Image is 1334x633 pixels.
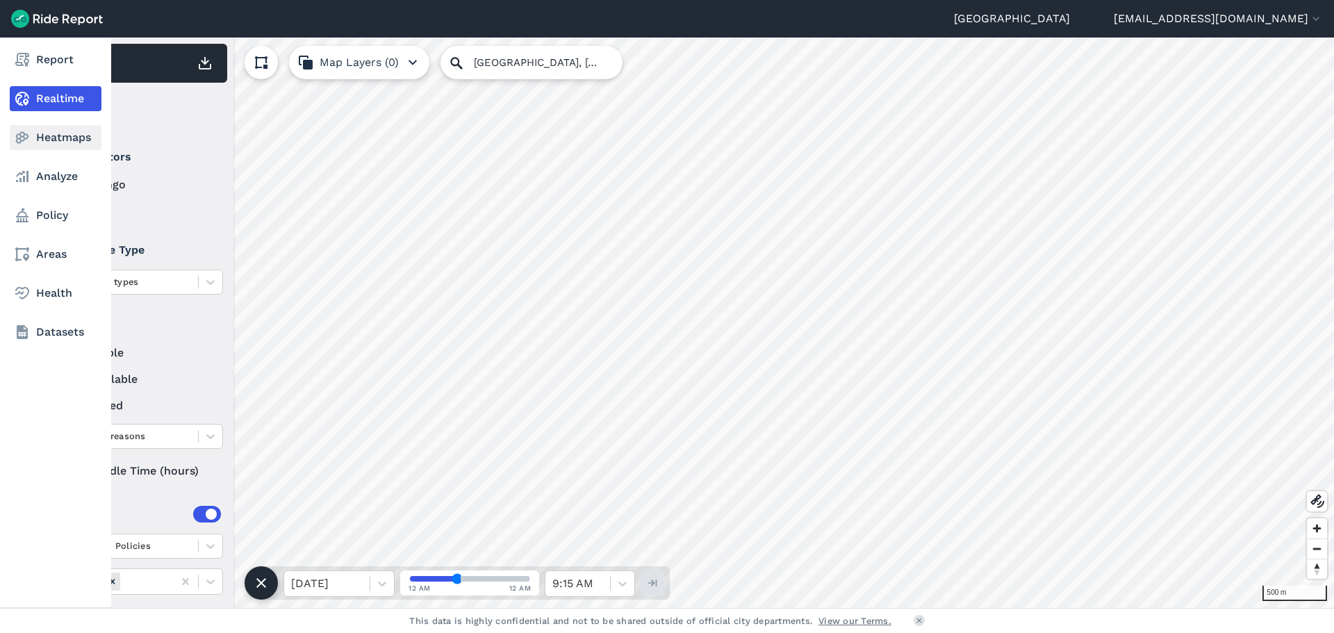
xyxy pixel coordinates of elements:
div: Filter [51,89,227,132]
label: Lime [56,203,223,220]
div: Idle Time (hours) [56,459,223,484]
summary: Vehicle Type [56,231,221,270]
label: Filter vehicles by areas [56,605,223,621]
label: unavailable [56,371,223,388]
a: Report [10,47,101,72]
a: Analyze [10,164,101,189]
a: [GEOGRAPHIC_DATA] [954,10,1070,27]
label: Flamingo [56,176,223,193]
a: View our Terms. [818,614,891,627]
div: 500 m [1262,586,1327,601]
summary: Areas [56,495,221,534]
img: Ride Report [11,10,103,28]
button: Reset bearing to north [1307,559,1327,579]
a: Policy [10,203,101,228]
label: available [56,345,223,361]
a: Realtime [10,86,101,111]
a: Health [10,281,101,306]
a: Heatmaps [10,125,101,150]
button: Zoom out [1307,539,1327,559]
div: Remove Areas (5) [105,573,120,590]
a: Areas [10,242,101,267]
span: 12 AM [409,583,431,593]
canvas: Map [44,38,1334,608]
summary: Status [56,306,221,345]
div: Areas [75,506,221,523]
input: Search Location or Vehicles [440,46,623,79]
button: Zoom in [1307,518,1327,539]
span: 12 AM [509,583,532,593]
label: reserved [56,397,223,414]
summary: Operators [56,138,221,176]
button: Map Layers (0) [289,46,429,79]
button: [EMAIL_ADDRESS][DOMAIN_NAME] [1114,10,1323,27]
a: Datasets [10,320,101,345]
